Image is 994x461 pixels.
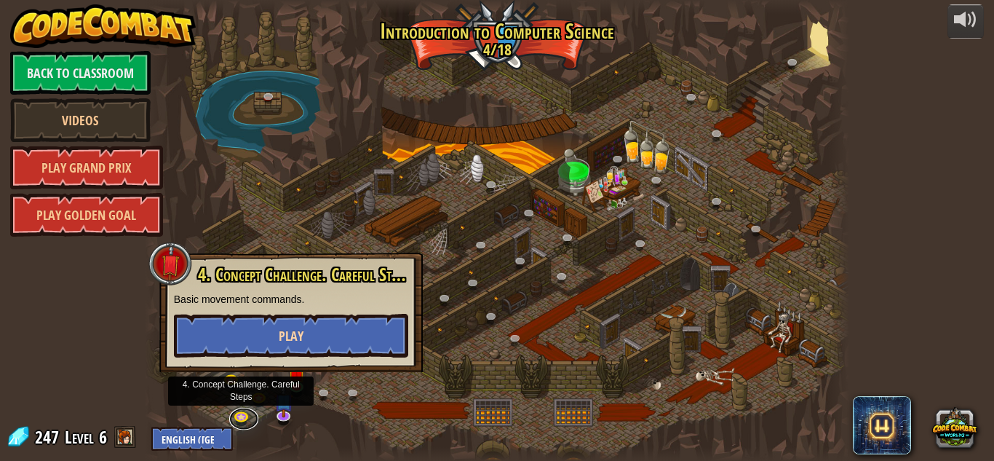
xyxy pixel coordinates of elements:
img: level-banner-unstarted.png [289,360,306,388]
a: Videos [10,98,151,142]
span: Level [65,425,94,449]
span: 4. Concept Challenge. Careful Steps [198,262,407,287]
span: 247 [35,425,63,449]
img: CodeCombat - Learn how to code by playing a game [10,4,196,48]
a: Play Grand Prix [10,146,163,189]
img: level-banner-unstarted-subscriber.png [274,385,293,417]
button: Play [174,314,408,358]
p: Basic movement commands. [174,292,408,307]
a: Back to Classroom [10,51,151,95]
button: Adjust volume [947,4,984,39]
span: Play [279,327,303,345]
span: 6 [99,425,107,449]
a: Play Golden Goal [10,193,163,237]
